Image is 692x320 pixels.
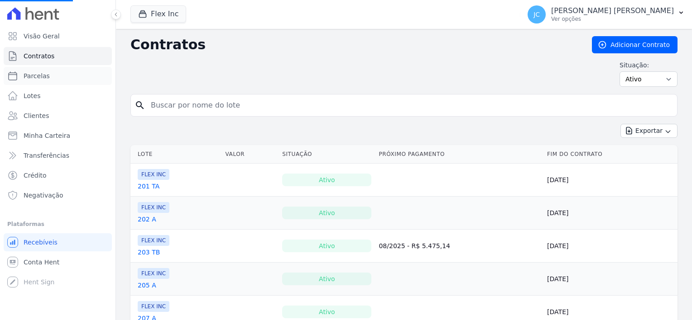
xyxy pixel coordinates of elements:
th: Lote [130,145,222,164]
a: Contratos [4,47,112,65]
span: Visão Geral [24,32,60,41]
a: Parcelas [4,67,112,85]
a: Adicionar Contrato [592,36,678,53]
span: FLEX INC [138,268,169,279]
button: JC [PERSON_NAME] [PERSON_NAME] Ver opções [520,2,692,27]
div: Ativo [282,273,371,285]
span: Minha Carteira [24,131,70,140]
i: search [135,100,145,111]
a: Negativação [4,186,112,204]
a: Clientes [4,107,112,125]
a: 203 TB [138,248,160,257]
span: FLEX INC [138,235,169,246]
input: Buscar por nome do lote [145,96,673,114]
span: Crédito [24,171,47,180]
td: [DATE] [543,263,678,296]
th: Valor [222,145,279,164]
span: FLEX INC [138,301,169,312]
a: 202 A [138,215,156,224]
h2: Contratos [130,37,577,53]
p: Ver opções [551,15,674,23]
a: Conta Hent [4,253,112,271]
div: Ativo [282,174,371,186]
a: 201 TA [138,182,159,191]
td: [DATE] [543,230,678,263]
div: Ativo [282,207,371,219]
span: Conta Hent [24,258,59,267]
button: Flex Inc [130,5,186,23]
label: Situação: [620,61,678,70]
th: Situação [279,145,375,164]
a: 205 A [138,281,156,290]
span: Negativação [24,191,63,200]
span: Parcelas [24,71,50,80]
span: Clientes [24,111,49,120]
button: Exportar [620,124,678,138]
span: JC [533,11,540,18]
a: Lotes [4,87,112,105]
span: FLEX INC [138,202,169,213]
th: Próximo Pagamento [375,145,543,164]
span: Transferências [24,151,69,160]
span: Contratos [24,52,54,61]
p: [PERSON_NAME] [PERSON_NAME] [551,6,674,15]
td: [DATE] [543,197,678,230]
a: 08/2025 - R$ 5.475,14 [379,242,450,249]
th: Fim do Contrato [543,145,678,164]
div: Plataformas [7,219,108,230]
span: Lotes [24,91,41,100]
div: Ativo [282,306,371,318]
a: Visão Geral [4,27,112,45]
a: Minha Carteira [4,127,112,145]
div: Ativo [282,240,371,252]
a: Transferências [4,146,112,165]
a: Recebíveis [4,233,112,251]
a: Crédito [4,166,112,184]
td: [DATE] [543,164,678,197]
span: FLEX INC [138,169,169,180]
span: Recebíveis [24,238,58,247]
